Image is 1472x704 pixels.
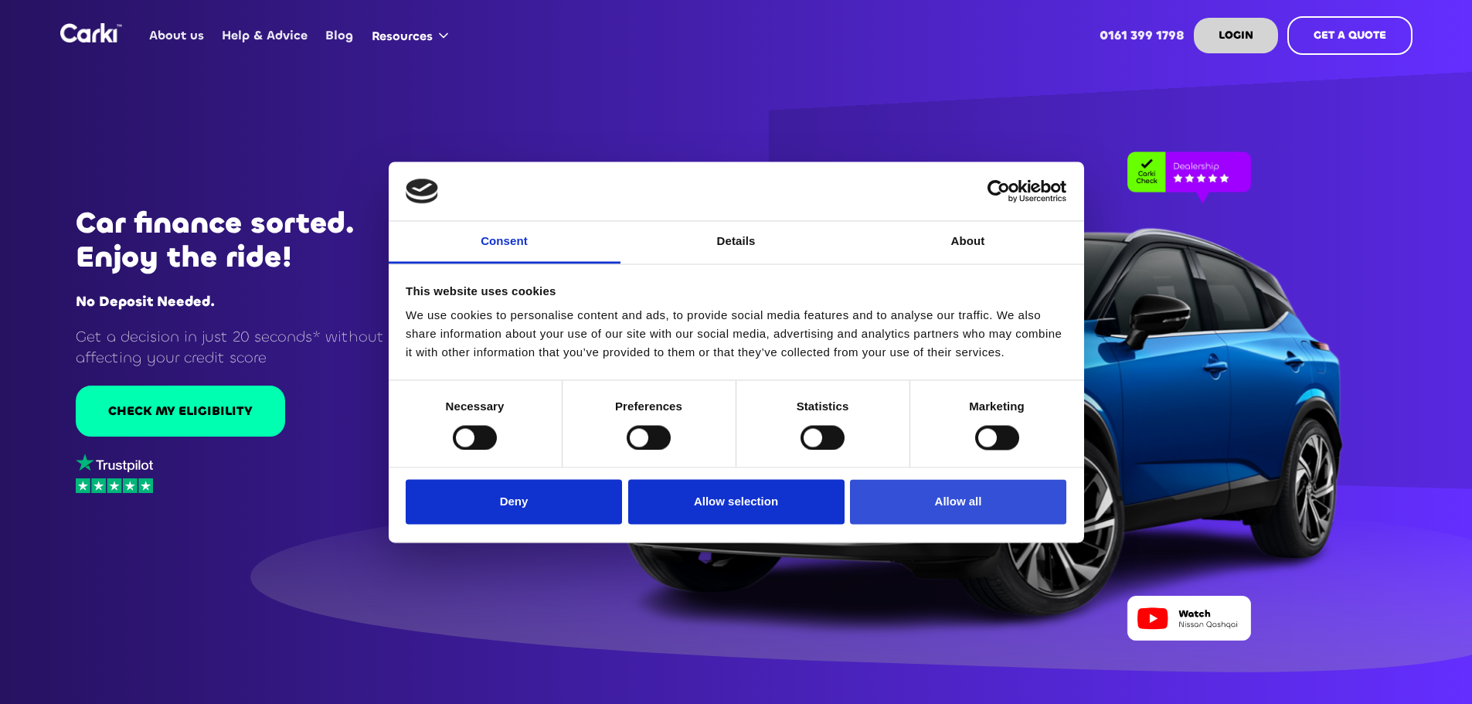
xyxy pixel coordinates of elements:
a: Help & Advice [213,5,317,66]
strong: GET A QUOTE [1314,28,1386,43]
a: home [60,23,122,43]
strong: Necessary [446,400,505,413]
img: logo [406,179,438,203]
img: Logo [60,23,122,43]
strong: Statistics [797,400,849,413]
button: Deny [406,480,622,525]
h1: Car finance sorted. Enjoy the ride! [76,206,422,274]
div: This website uses cookies [406,282,1066,301]
strong: LOGIN [1219,28,1253,43]
a: LOGIN [1194,18,1278,53]
button: Allow all [850,480,1066,525]
a: GET A QUOTE [1287,16,1413,55]
img: stars [76,478,153,493]
div: Resources [372,28,433,45]
a: Details [620,222,852,264]
img: trustpilot [76,454,153,473]
a: CHECK MY ELIGIBILITY [76,386,285,437]
strong: 0161 399 1798 [1100,27,1185,43]
a: 0161 399 1798 [1090,5,1193,66]
a: About us [141,5,213,66]
div: Resources [362,6,464,65]
strong: Preferences [615,400,682,413]
p: Get a decision in just 20 seconds* without affecting your credit score [76,326,422,369]
div: CHECK MY ELIGIBILITY [108,403,253,420]
a: Blog [317,5,362,66]
strong: Marketing [969,400,1025,413]
strong: No Deposit Needed. [76,292,215,311]
button: Allow selection [628,480,845,525]
a: About [852,222,1084,264]
a: Usercentrics Cookiebot - opens in a new window [931,179,1066,202]
a: Consent [389,222,620,264]
div: We use cookies to personalise content and ads, to provide social media features and to analyse ou... [406,307,1066,362]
